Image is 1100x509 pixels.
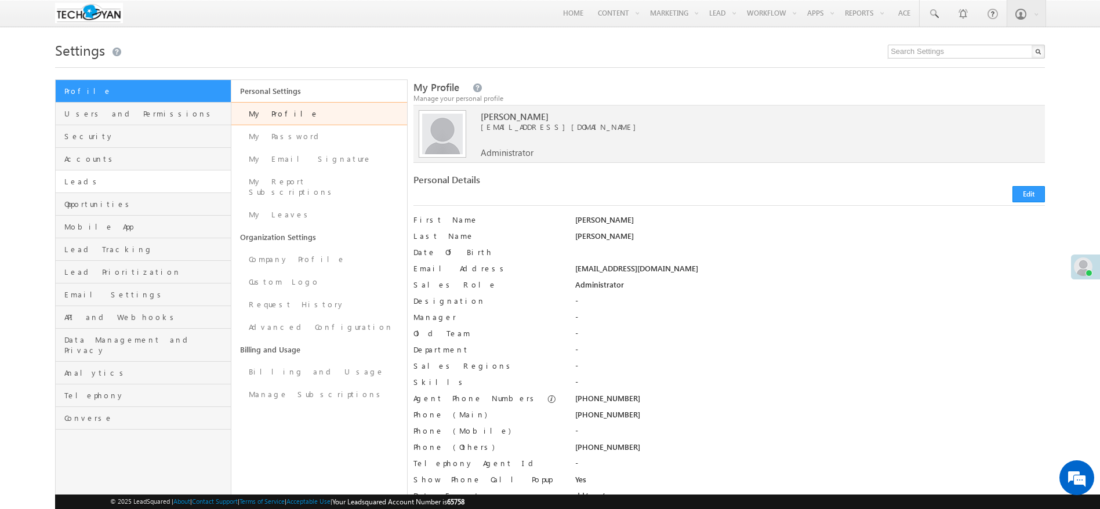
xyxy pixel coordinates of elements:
label: Old Team [413,328,559,339]
span: Profile [64,86,228,96]
a: Lead Prioritization [56,261,231,283]
span: Telephony [64,390,228,401]
label: Phone (Main) [413,409,559,420]
a: Terms of Service [239,497,285,505]
a: Manage Subscriptions [231,383,407,406]
a: Accounts [56,148,231,170]
div: - [575,328,1045,344]
span: API and Webhooks [64,312,228,322]
input: Search Settings [888,45,1045,59]
div: Manage your personal profile [413,93,1045,104]
span: Converse [64,413,228,423]
label: Skills [413,377,559,387]
label: Sales Regions [413,361,559,371]
span: Accounts [64,154,228,164]
a: Email Settings [56,283,231,306]
a: Converse [56,407,231,430]
span: Lead Tracking [64,244,228,254]
span: Your Leadsquared Account Number is [332,497,464,506]
label: Telephony Agent Id [413,458,559,468]
a: Users and Permissions [56,103,231,125]
div: Personal Details [413,174,721,191]
a: Company Profile [231,248,407,271]
div: - [575,458,1045,474]
span: 65758 [447,497,464,506]
a: Organization Settings [231,226,407,248]
img: Custom Logo [55,3,123,23]
span: [EMAIL_ADDRESS][DOMAIN_NAME] [481,122,986,132]
div: dd/mm/yyyy [575,490,1045,507]
span: Mobile App [64,221,228,232]
a: Analytics [56,362,231,384]
a: Contact Support [192,497,238,505]
div: - [575,361,1045,377]
a: Personal Settings [231,80,407,102]
a: Billing and Usage [231,339,407,361]
span: © 2025 LeadSquared | | | | | [110,496,464,507]
span: Users and Permissions [64,108,228,119]
label: Agent Phone Numbers [413,393,538,403]
div: [PERSON_NAME] [575,231,1045,247]
span: Data Management and Privacy [64,335,228,355]
a: Request History [231,293,407,316]
a: Billing and Usage [231,361,407,383]
a: Lead Tracking [56,238,231,261]
a: My Profile [231,102,407,125]
a: Mobile App [56,216,231,238]
div: [PHONE_NUMBER] [575,393,1045,409]
a: Acceptable Use [286,497,331,505]
label: Show Phone Call Popup [413,474,559,485]
div: - [575,296,1045,312]
a: My Report Subscriptions [231,170,407,203]
div: [EMAIL_ADDRESS][DOMAIN_NAME] [575,263,1045,279]
a: API and Webhooks [56,306,231,329]
a: Advanced Configuration [231,316,407,339]
span: Opportunities [64,199,228,209]
span: [PERSON_NAME] [481,111,986,122]
a: Leads [56,170,231,193]
span: Administrator [481,147,533,158]
span: Settings [55,41,105,59]
a: Data Management and Privacy [56,329,231,362]
a: My Password [231,125,407,148]
div: Yes [575,474,1045,490]
div: [PHONE_NUMBER] [575,409,1045,426]
div: - [575,312,1045,328]
button: Edit [1012,186,1045,202]
a: My Email Signature [231,148,407,170]
label: Department [413,344,559,355]
label: Email Address [413,263,559,274]
label: Date Format [413,490,559,501]
label: Date Of Birth [413,247,559,257]
label: First Name [413,214,559,225]
label: Phone (Others) [413,442,559,452]
span: My Profile [413,81,459,94]
span: Lead Prioritization [64,267,228,277]
label: Manager [413,312,559,322]
label: Last Name [413,231,559,241]
a: Telephony [56,384,231,407]
div: - [575,344,1045,361]
span: Email Settings [64,289,228,300]
div: - [575,426,1045,442]
label: Sales Role [413,279,559,290]
a: About [173,497,190,505]
a: Opportunities [56,193,231,216]
label: Designation [413,296,559,306]
div: [PHONE_NUMBER] [575,442,1045,458]
a: Profile [56,80,231,103]
div: - [575,377,1045,393]
a: My Leaves [231,203,407,226]
span: Security [64,131,228,141]
label: Phone (Mobile) [413,426,511,436]
a: Security [56,125,231,148]
div: [PERSON_NAME] [575,214,1045,231]
a: Custom Logo [231,271,407,293]
span: Leads [64,176,228,187]
div: Administrator [575,279,1045,296]
span: Analytics [64,368,228,378]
